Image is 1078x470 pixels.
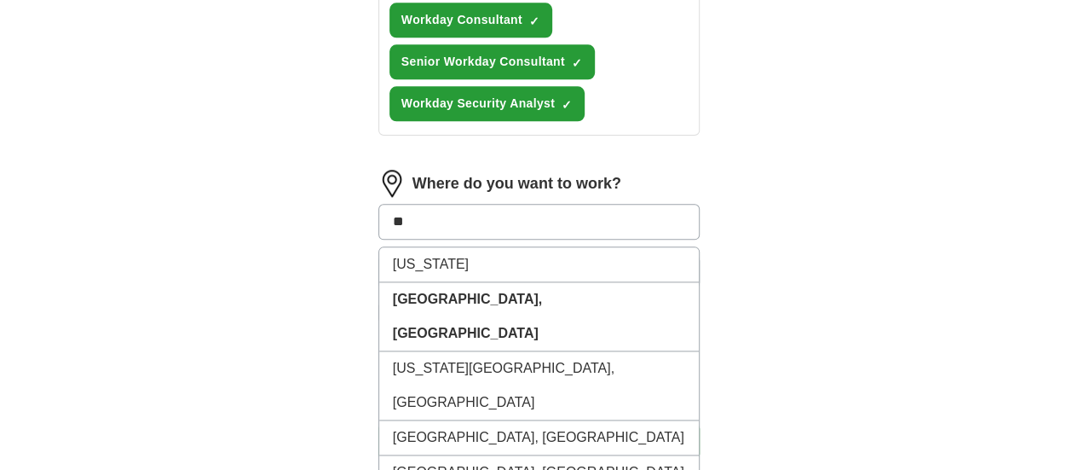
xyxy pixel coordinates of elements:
button: Senior Workday Consultant✓ [389,44,595,79]
span: ✓ [572,56,582,70]
li: [US_STATE] [379,247,700,282]
span: Workday Security Analyst [401,95,555,113]
button: Workday Security Analyst✓ [389,86,585,121]
img: location.png [378,170,406,197]
span: Senior Workday Consultant [401,53,565,71]
li: [US_STATE][GEOGRAPHIC_DATA], [GEOGRAPHIC_DATA] [379,351,700,421]
span: Workday Consultant [401,11,522,29]
li: [GEOGRAPHIC_DATA], [GEOGRAPHIC_DATA] [379,421,700,455]
label: Where do you want to work? [412,172,621,195]
span: ✓ [529,15,539,28]
button: Workday Consultant✓ [389,3,552,38]
strong: [GEOGRAPHIC_DATA], [GEOGRAPHIC_DATA] [393,292,542,340]
span: ✓ [562,98,572,112]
